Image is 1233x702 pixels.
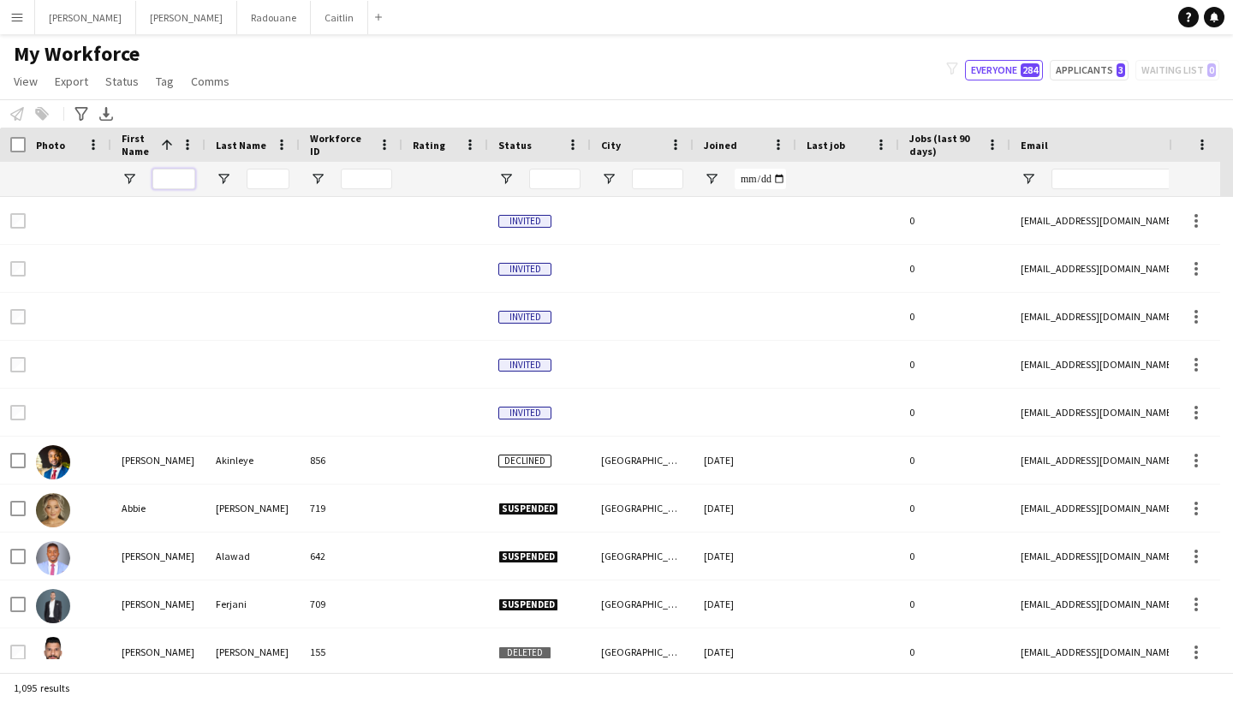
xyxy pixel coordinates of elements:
button: Open Filter Menu [122,171,137,187]
div: 0 [899,485,1010,532]
span: Status [498,139,532,152]
input: Last Name Filter Input [247,169,289,189]
input: Row Selection is disabled for this row (unchecked) [10,405,26,420]
div: 642 [300,532,402,580]
div: 0 [899,197,1010,244]
input: Row Selection is disabled for this row (unchecked) [10,309,26,324]
span: Export [55,74,88,89]
div: 709 [300,580,402,628]
app-action-btn: Advanced filters [71,104,92,124]
div: Akinleye [205,437,300,484]
img: Abdallah Ferjani [36,589,70,623]
div: 719 [300,485,402,532]
div: [PERSON_NAME] [111,437,205,484]
span: Photo [36,139,65,152]
button: Everyone284 [965,60,1043,80]
input: Row Selection is disabled for this row (unchecked) [10,645,26,660]
div: [PERSON_NAME] [205,485,300,532]
span: Invited [498,407,551,419]
input: Row Selection is disabled for this row (unchecked) [10,213,26,229]
span: Tag [156,74,174,89]
span: Jobs (last 90 days) [909,132,980,158]
a: Comms [184,70,236,92]
span: Invited [498,311,551,324]
div: [DATE] [694,485,796,532]
div: [GEOGRAPHIC_DATA] [591,628,694,675]
input: City Filter Input [632,169,683,189]
a: Status [98,70,146,92]
div: [GEOGRAPHIC_DATA] [591,532,694,580]
span: Suspended [498,598,558,611]
div: 0 [899,437,1010,484]
button: Radouane [237,1,311,34]
button: Caitlin [311,1,368,34]
div: [DATE] [694,628,796,675]
button: Applicants3 [1050,60,1129,80]
div: 0 [899,389,1010,436]
span: My Workforce [14,41,140,67]
a: Tag [149,70,181,92]
span: 284 [1021,63,1039,77]
input: First Name Filter Input [152,169,195,189]
div: 0 [899,628,1010,675]
button: Open Filter Menu [601,171,616,187]
div: Abbie [111,485,205,532]
input: Joined Filter Input [735,169,786,189]
div: [GEOGRAPHIC_DATA] [591,437,694,484]
div: [PERSON_NAME] [111,532,205,580]
div: 0 [899,580,1010,628]
button: Open Filter Menu [216,171,231,187]
div: [DATE] [694,580,796,628]
div: 0 [899,341,1010,388]
span: Invited [498,215,551,228]
div: [PERSON_NAME] [111,628,205,675]
span: Invited [498,359,551,372]
img: Abdallah Abu Naim [36,637,70,671]
div: 856 [300,437,402,484]
button: Open Filter Menu [1021,171,1036,187]
div: 155 [300,628,402,675]
button: Open Filter Menu [310,171,325,187]
span: Last Name [216,139,266,152]
div: [PERSON_NAME] [205,628,300,675]
span: Invited [498,263,551,276]
div: [GEOGRAPHIC_DATA] [591,580,694,628]
span: View [14,74,38,89]
a: Export [48,70,95,92]
span: Suspended [498,550,558,563]
div: [PERSON_NAME] [111,580,205,628]
img: Abbie Fisher [36,493,70,527]
button: [PERSON_NAME] [35,1,136,34]
span: City [601,139,621,152]
div: [DATE] [694,437,796,484]
span: Declined [498,455,551,467]
span: Email [1021,139,1048,152]
span: 3 [1117,63,1125,77]
span: Status [105,74,139,89]
div: 0 [899,532,1010,580]
app-action-btn: Export XLSX [96,104,116,124]
div: Ferjani [205,580,300,628]
span: First Name [122,132,154,158]
div: Alawad [205,532,300,580]
span: Deleted [498,646,551,659]
input: Workforce ID Filter Input [341,169,392,189]
button: Open Filter Menu [498,171,514,187]
input: Row Selection is disabled for this row (unchecked) [10,357,26,372]
button: Open Filter Menu [704,171,719,187]
img: Temitope James Akinleye [36,445,70,479]
span: Workforce ID [310,132,372,158]
div: 0 [899,293,1010,340]
button: [PERSON_NAME] [136,1,237,34]
span: Rating [413,139,445,152]
span: Last job [807,139,845,152]
span: Suspended [498,503,558,515]
input: Status Filter Input [529,169,581,189]
input: Row Selection is disabled for this row (unchecked) [10,261,26,277]
img: Abdalaziz Alawad [36,541,70,575]
div: [DATE] [694,532,796,580]
div: 0 [899,245,1010,292]
div: [GEOGRAPHIC_DATA] [591,485,694,532]
span: Joined [704,139,737,152]
span: Comms [191,74,229,89]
